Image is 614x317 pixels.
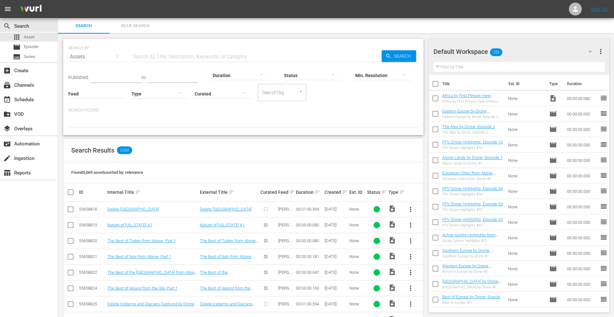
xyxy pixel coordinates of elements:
[403,281,418,296] button: more_vert
[505,91,547,106] td: None
[442,161,502,165] div: Alpine Lands by Drone #7
[79,207,105,212] div: 55658818
[296,270,322,275] div: 00:03:00.047
[442,93,493,103] a: Africa by First Person View Drones, Part 1
[591,6,608,12] a: Sign Out
[549,265,557,272] span: Episode
[141,75,146,80] span: to
[407,284,414,292] span: more_vert
[399,189,405,195] span: sort
[442,208,503,212] div: FPV Drone Highlights #33
[564,214,600,230] td: 00:30:00.000
[505,106,547,122] td: None
[79,238,105,243] div: 55658820
[278,188,294,196] div: Feed
[3,125,11,133] span: Overlays
[296,238,322,243] div: 00:03:00.080
[325,207,347,212] div: [DATE]
[600,203,608,210] span: reorder
[3,110,11,118] span: VOD
[135,189,141,195] span: sort
[505,199,547,214] td: None
[505,137,547,153] td: None
[407,253,414,261] span: more_vert
[260,190,276,195] div: Curated
[600,187,608,195] span: reorder
[71,146,114,154] span: Search Results
[442,171,496,180] a: European Cities from Above, Episode 4
[564,91,600,106] td: 00:03:00.080
[15,2,46,17] img: ans4CAIJ8jUAAAAAAAAAAAAAAAAAAAAAAAAgQb4GAAAAAAAAAAAAAAAAAAAAAAAAJMjXAAAAAAAAAAAAAAAAAAAAAAAAgAT5G...
[442,223,503,227] div: FPV Drone Highlights #32
[563,75,602,93] th: Duration
[549,296,557,303] span: Episode
[600,110,608,117] span: reorder
[200,223,245,227] a: Nature of [US_STATE] #1
[107,207,159,212] a: Delete [GEOGRAPHIC_DATA]
[564,137,600,153] td: 00:30:00.000
[600,264,608,272] span: reorder
[296,188,322,196] div: Duration
[349,238,365,243] div: None
[442,115,503,119] div: Eastern Europe by Drone, Episode 3
[564,106,600,122] td: 00:30:00.000
[200,207,252,212] a: Delete [GEOGRAPHIC_DATA]
[278,286,292,315] span: [PERSON_NAME] - AirVuz / DroneTV
[388,300,396,307] span: Video
[325,238,347,243] div: [DATE]
[382,50,416,62] button: Search
[564,230,600,245] td: 00:30:00.000
[564,292,600,307] td: 00:30:00.000
[107,286,178,291] a: The Best of Ireland from the Sky, Part 1
[505,122,547,137] td: None
[200,270,249,284] a: The Best of the [GEOGRAPHIC_DATA] from Above, Part 1
[13,53,21,61] span: Series
[442,75,505,93] th: Title
[3,154,11,162] span: Ingestion
[600,156,608,164] span: reorder
[79,254,105,259] div: 55658821
[349,302,365,306] div: None
[278,270,292,299] span: [PERSON_NAME] - AirVuz / DroneTV
[442,233,498,242] a: Action Sports Highlights from Above, Episode 12
[564,261,600,276] td: 00:30:00.000
[107,302,194,306] a: Delete Icebergs and Glaciers Captured by Drone
[289,189,295,195] span: sort
[79,270,105,275] div: 55658822
[24,44,38,50] span: Episode
[79,286,105,291] div: 55658824
[79,302,105,306] div: 55658825
[349,270,365,275] div: None
[505,276,547,292] td: None
[325,223,347,227] div: [DATE]
[278,238,292,267] span: [PERSON_NAME] - AirVuz / DroneTV
[403,233,418,249] button: more_vert
[381,189,387,195] span: sort
[298,88,304,94] button: Open
[549,203,557,211] span: Episode
[325,188,347,196] div: Created
[24,54,35,60] span: Series
[3,169,11,177] span: Reports
[62,22,106,30] span: Search
[403,202,418,217] button: more_vert
[325,302,347,306] div: [DATE]
[407,300,414,308] span: more_vert
[200,302,255,311] a: Delete Icebergs and Glaciers Captured by Drone
[545,75,563,93] th: Type
[442,217,503,222] a: FPV Drone Highlights, Episode 32
[278,207,292,236] span: [PERSON_NAME] - AirVuz / DroneTV
[388,284,396,292] span: Video
[403,296,418,312] button: more_vert
[296,223,322,227] div: 00:03:00.080
[549,110,557,118] span: Episode
[505,183,547,199] td: None
[107,188,198,196] div: Internal Title
[4,5,12,13] span: menu
[13,43,21,51] span: Episode
[564,153,600,168] td: 00:30:00.000
[407,205,414,213] span: more_vert
[600,249,608,257] span: reorder
[315,189,320,195] span: sort
[200,254,255,264] a: The Best of Italy from Above, Part 1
